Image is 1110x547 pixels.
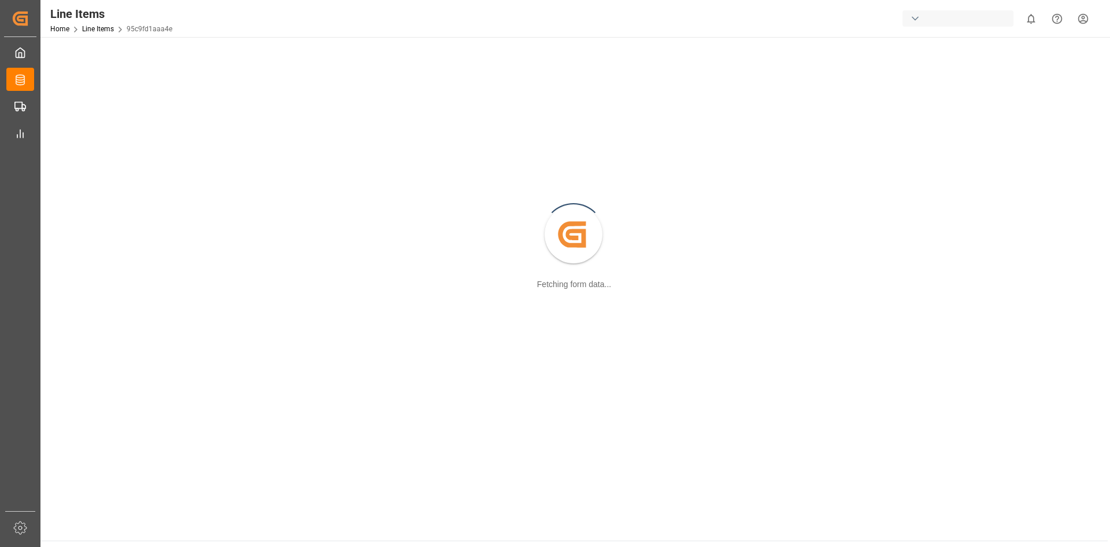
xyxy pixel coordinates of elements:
[82,25,114,33] a: Line Items
[1044,6,1070,32] button: Help Center
[50,5,172,23] div: Line Items
[537,278,611,291] div: Fetching form data...
[1018,6,1044,32] button: show 0 new notifications
[50,25,69,33] a: Home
